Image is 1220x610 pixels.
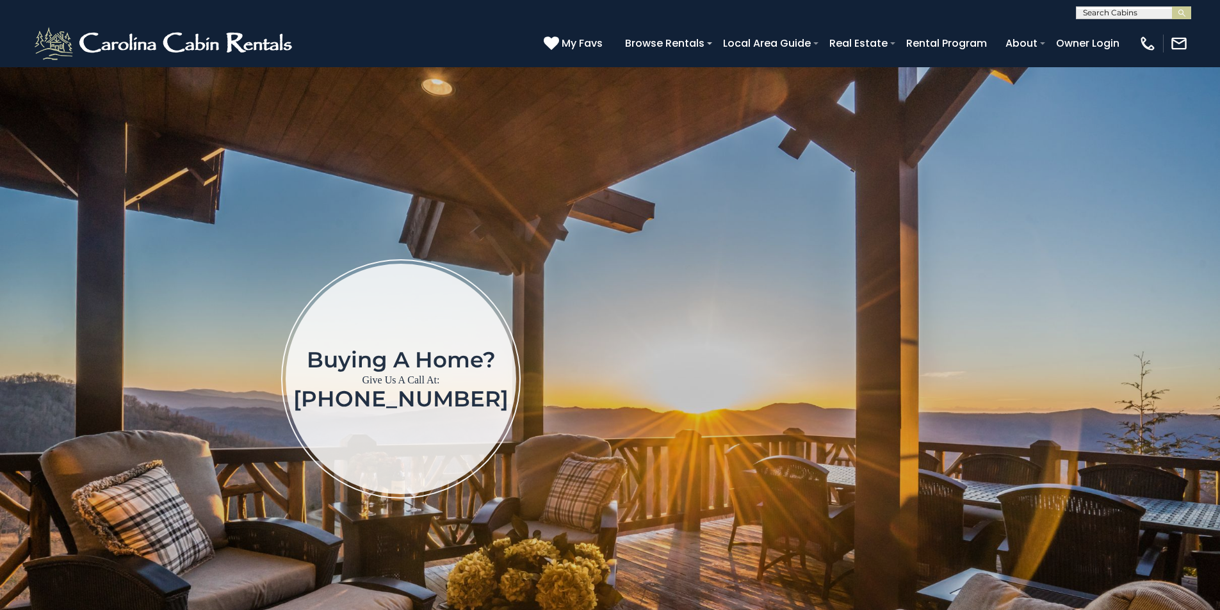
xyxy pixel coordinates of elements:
img: phone-regular-white.png [1139,35,1157,52]
a: Real Estate [823,32,894,54]
a: Browse Rentals [619,32,711,54]
img: mail-regular-white.png [1170,35,1188,52]
a: Local Area Guide [717,32,817,54]
p: Give Us A Call At: [293,371,508,389]
a: About [999,32,1044,54]
a: Rental Program [900,32,993,54]
span: My Favs [562,35,603,51]
a: [PHONE_NUMBER] [293,385,508,412]
h1: Buying a home? [293,348,508,371]
img: White-1-2.png [32,24,298,63]
a: My Favs [544,35,606,52]
a: Owner Login [1050,32,1126,54]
